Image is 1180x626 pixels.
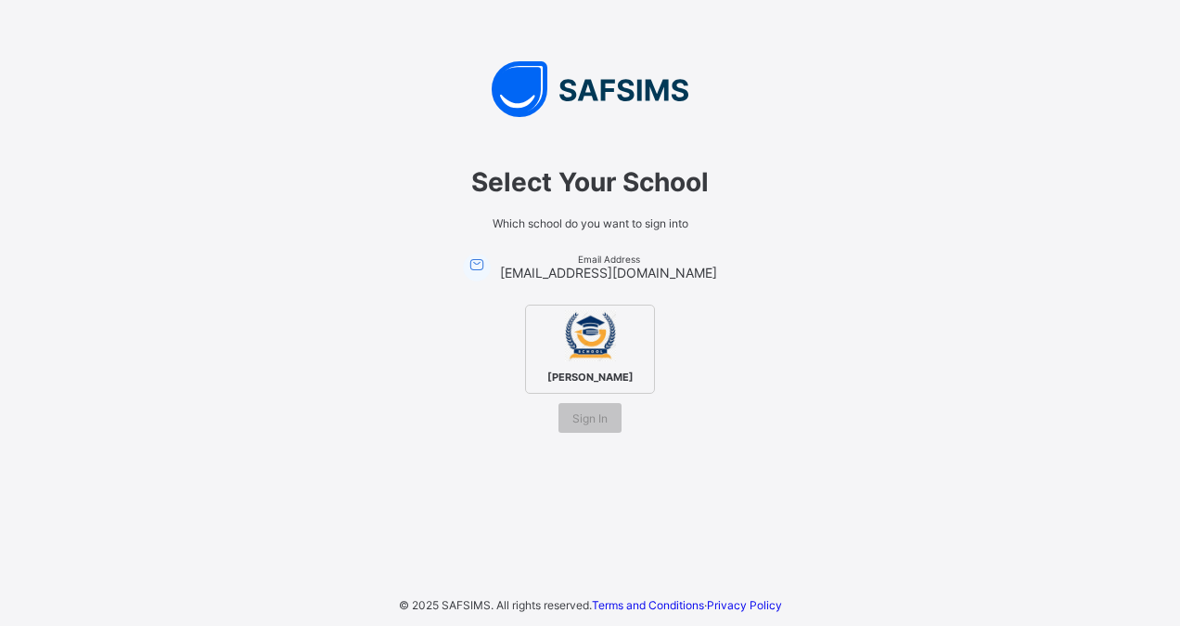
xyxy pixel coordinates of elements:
span: [PERSON_NAME] [543,366,638,388]
span: Email Address [500,254,717,265]
span: Which school do you want to sign into [330,216,850,230]
span: · [592,598,782,612]
span: [EMAIL_ADDRESS][DOMAIN_NAME] [500,265,717,280]
img: SAFSIMS Logo [312,61,868,117]
span: Sign In [572,411,608,425]
img: Grace Sch [565,310,616,361]
a: Privacy Policy [707,598,782,612]
span: © 2025 SAFSIMS. All rights reserved. [399,598,592,612]
span: Select Your School [330,166,850,198]
a: Terms and Conditions [592,598,704,612]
